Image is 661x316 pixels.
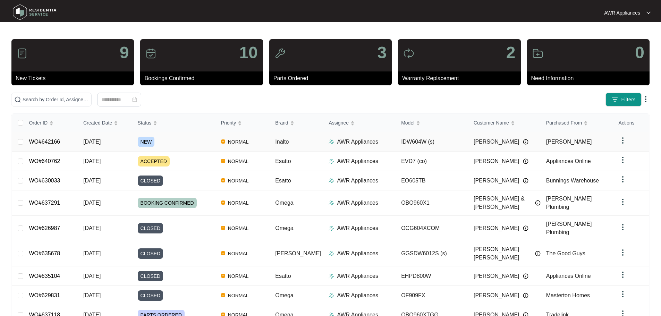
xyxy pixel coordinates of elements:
[329,178,334,183] img: Assigner Icon
[138,271,163,281] span: CLOSED
[221,119,236,127] span: Priority
[474,291,519,300] span: [PERSON_NAME]
[29,119,48,127] span: Order ID
[619,198,627,206] img: dropdown arrow
[23,96,88,103] input: Search by Order Id, Assignee Name, Customer Name, Brand and Model
[546,292,590,298] span: Masterton Homes
[275,225,293,231] span: Omega
[29,158,60,164] a: WO#640762
[83,273,101,279] span: [DATE]
[275,292,293,298] span: Omega
[83,119,112,127] span: Created Date
[523,225,528,231] img: Info icon
[642,95,650,103] img: dropdown arrow
[225,157,252,165] span: NORMAL
[523,139,528,145] img: Info icon
[402,74,520,83] p: Warranty Replacement
[531,74,650,83] p: Need Information
[138,223,163,233] span: CLOSED
[275,200,293,206] span: Omega
[29,292,60,298] a: WO#629831
[221,293,225,297] img: Vercel Logo
[337,291,378,300] p: AWR Appliances
[474,119,509,127] span: Customer Name
[621,96,636,103] span: Filters
[474,272,519,280] span: [PERSON_NAME]
[83,158,101,164] span: [DATE]
[546,178,599,183] span: Bunnings Warehouse
[396,266,468,286] td: EHPD800W
[274,48,286,59] img: icon
[619,175,627,183] img: dropdown arrow
[138,119,152,127] span: Status
[396,171,468,190] td: EO605TB
[523,178,528,183] img: Info icon
[613,114,649,132] th: Actions
[337,272,378,280] p: AWR Appliances
[275,158,291,164] span: Esatto
[221,178,225,182] img: Vercel Logo
[337,138,378,146] p: AWR Appliances
[329,225,334,231] img: Assigner Icon
[29,273,60,279] a: WO#635104
[474,138,519,146] span: [PERSON_NAME]
[474,224,519,232] span: [PERSON_NAME]
[138,198,197,208] span: BOOKING CONFIRMED
[329,139,334,145] img: Assigner Icon
[474,245,532,262] span: [PERSON_NAME] [PERSON_NAME]
[138,137,155,147] span: NEW
[396,132,468,152] td: IDW604W (s)
[221,226,225,230] img: Vercel Logo
[329,159,334,164] img: Assigner Icon
[145,48,156,59] img: icon
[273,74,392,83] p: Parts Ordered
[337,157,378,165] p: AWR Appliances
[619,136,627,145] img: dropdown arrow
[120,44,129,61] p: 9
[83,292,101,298] span: [DATE]
[611,96,618,103] img: filter icon
[14,96,21,103] img: search-icon
[29,200,60,206] a: WO#637291
[506,44,516,61] p: 2
[83,200,101,206] span: [DATE]
[523,293,528,298] img: Info icon
[619,290,627,298] img: dropdown arrow
[29,250,60,256] a: WO#635678
[225,291,252,300] span: NORMAL
[396,152,468,171] td: EVD7 (co)
[83,178,101,183] span: [DATE]
[546,221,592,235] span: [PERSON_NAME] Plumbing
[239,44,257,61] p: 10
[329,200,334,206] img: Assigner Icon
[646,11,651,15] img: dropdown arrow
[535,200,541,206] img: Info icon
[337,249,378,258] p: AWR Appliances
[225,249,252,258] span: NORMAL
[403,48,414,59] img: icon
[396,114,468,132] th: Model
[225,138,252,146] span: NORMAL
[546,139,592,145] span: [PERSON_NAME]
[29,178,60,183] a: WO#630033
[474,177,519,185] span: [PERSON_NAME]
[474,157,519,165] span: [PERSON_NAME]
[337,224,378,232] p: AWR Appliances
[221,274,225,278] img: Vercel Logo
[396,190,468,216] td: OBO960X1
[225,199,252,207] span: NORMAL
[83,250,101,256] span: [DATE]
[138,156,170,166] span: ACCEPTED
[546,196,592,210] span: [PERSON_NAME] Plumbing
[635,44,644,61] p: 0
[132,114,215,132] th: Status
[337,177,378,185] p: AWR Appliances
[377,44,387,61] p: 3
[225,177,252,185] span: NORMAL
[546,119,582,127] span: Purchased From
[619,156,627,164] img: dropdown arrow
[605,93,642,106] button: filter iconFilters
[535,251,541,256] img: Info icon
[29,139,60,145] a: WO#642166
[541,114,613,132] th: Purchased From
